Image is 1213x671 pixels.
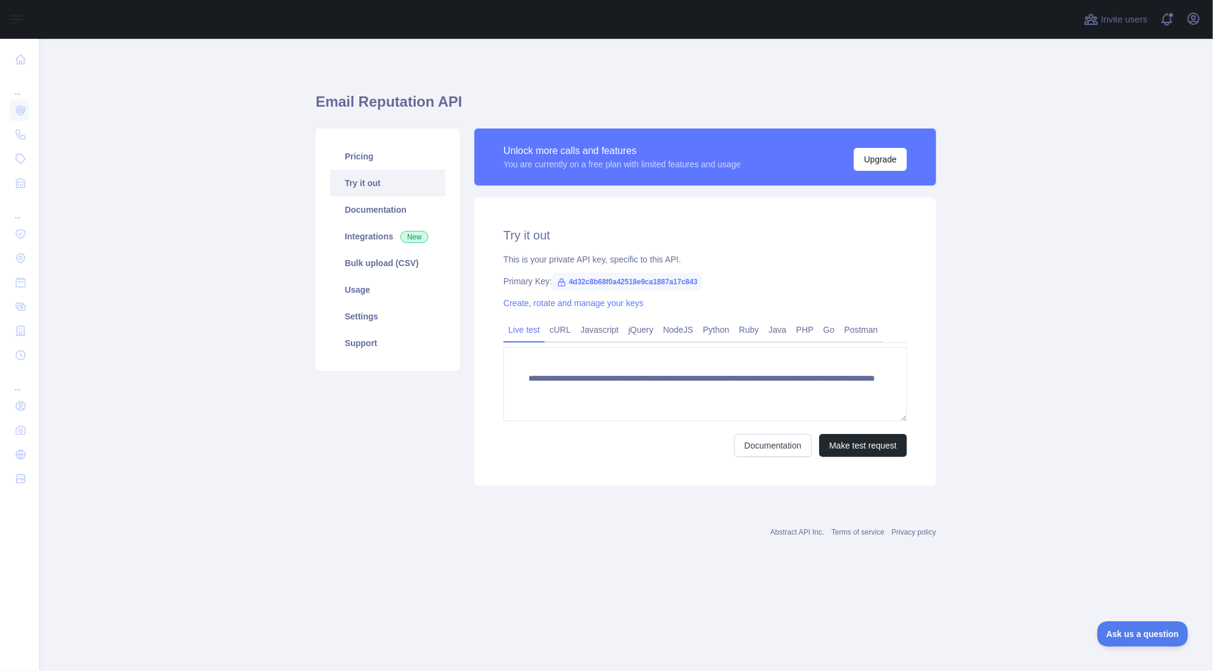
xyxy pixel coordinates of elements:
a: Support [330,330,445,356]
h2: Try it out [503,227,907,244]
a: Postman [840,320,883,339]
a: Java [764,320,792,339]
button: Make test request [819,434,907,457]
div: You are currently on a free plan with limited features and usage [503,158,741,170]
a: Integrations New [330,223,445,250]
a: Privacy policy [892,528,936,536]
div: This is your private API key, specific to this API. [503,253,907,265]
a: Bulk upload (CSV) [330,250,445,276]
a: Terms of service [831,528,884,536]
a: Abstract API Inc. [771,528,825,536]
button: Upgrade [854,148,907,171]
div: ... [10,196,29,221]
h1: Email Reputation API [316,92,936,121]
a: Documentation [734,434,812,457]
a: Create, rotate and manage your keys [503,298,643,308]
div: ... [10,73,29,97]
a: Documentation [330,196,445,223]
a: Live test [503,320,545,339]
div: Unlock more calls and features [503,144,741,158]
span: 4d32c8b68f0a42518e9ca1887a17c843 [552,273,702,291]
a: Python [698,320,734,339]
a: Usage [330,276,445,303]
a: Javascript [576,320,623,339]
a: Pricing [330,143,445,170]
span: Invite users [1101,13,1148,27]
a: Try it out [330,170,445,196]
div: Primary Key: [503,275,907,287]
button: Invite users [1082,10,1150,29]
span: New [400,231,428,243]
a: Go [819,320,840,339]
a: cURL [545,320,576,339]
iframe: Toggle Customer Support [1097,621,1189,647]
a: NodeJS [658,320,698,339]
a: Settings [330,303,445,330]
div: ... [10,369,29,393]
a: PHP [791,320,819,339]
a: jQuery [623,320,658,339]
a: Ruby [734,320,764,339]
